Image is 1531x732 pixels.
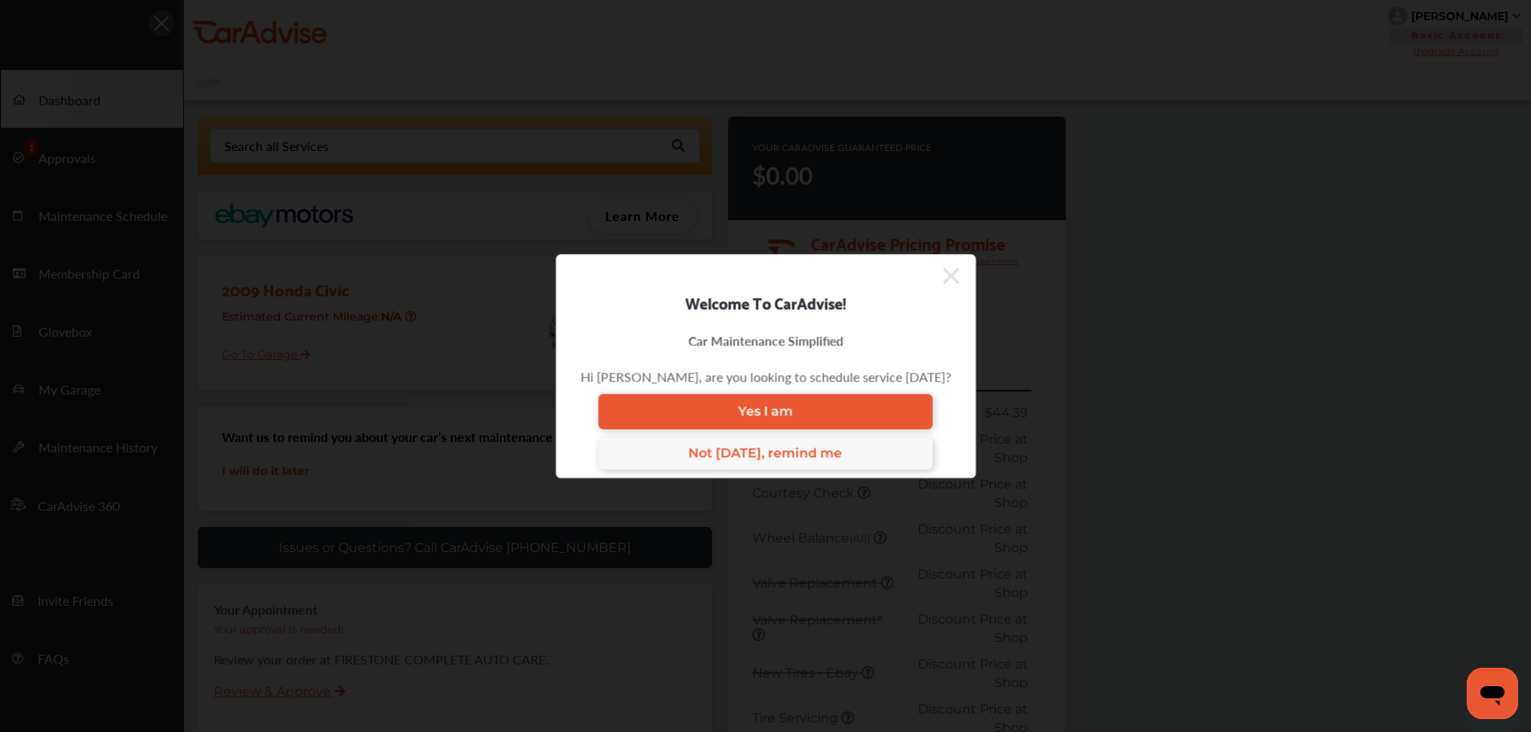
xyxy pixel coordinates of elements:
[580,367,951,386] div: Hi [PERSON_NAME], are you looking to schedule service [DATE]?
[556,289,975,315] div: Welcome To CarAdvise!
[598,394,933,429] a: Yes I am
[688,331,843,350] div: Car Maintenance Simplified
[598,437,933,469] a: Not [DATE], remind me
[1467,668,1518,719] iframe: Button to launch messaging window
[689,446,842,461] span: Not [DATE], remind me
[738,404,792,419] span: Yes I am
